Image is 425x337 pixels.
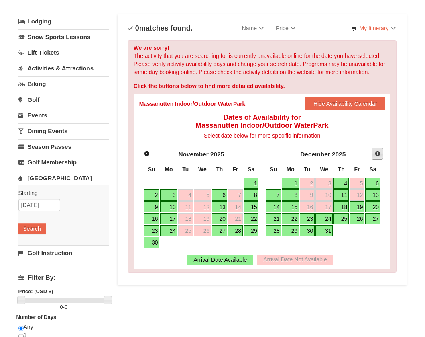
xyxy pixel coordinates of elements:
a: 27 [212,225,227,236]
a: 4 [178,189,193,201]
a: 20 [365,201,380,213]
a: 1 [244,178,259,189]
a: 10 [160,201,177,213]
a: 27 [365,213,380,224]
span: Monday [287,166,295,173]
span: Tuesday [182,166,189,173]
a: 30 [300,225,315,236]
a: Name [236,20,270,36]
div: Click the buttons below to find more detailed availability. [134,82,391,90]
a: 30 [144,237,159,248]
a: 24 [315,213,333,224]
a: 4 [333,178,349,189]
a: 3 [315,178,333,189]
a: 9 [300,189,315,201]
span: Wednesday [320,166,328,173]
a: [GEOGRAPHIC_DATA] [18,171,110,185]
a: 7 [266,189,281,201]
a: 7 [228,189,243,201]
a: 15 [244,201,259,213]
span: Saturday [369,166,376,173]
span: Wednesday [198,166,207,173]
a: 5 [194,189,211,201]
span: Prev [144,150,150,157]
a: 5 [350,178,364,189]
a: 22 [282,213,299,224]
span: 0 [135,24,139,32]
a: 26 [194,225,211,236]
a: 13 [365,189,380,201]
a: 2 [144,189,159,201]
a: 23 [300,213,315,224]
button: Search [18,223,46,234]
a: Events [18,108,110,123]
span: Thursday [338,166,345,173]
a: 25 [178,225,193,236]
a: 29 [244,225,259,236]
a: Snow Sports Lessons [18,29,110,44]
span: Saturday [248,166,254,173]
a: 18 [333,201,349,213]
a: 31 [315,225,333,236]
a: 15 [282,201,299,213]
span: Monday [165,166,173,173]
span: Friday [232,166,238,173]
a: 11 [333,189,349,201]
a: Golf [18,92,110,107]
a: 19 [350,201,364,213]
a: Golf Membership [18,155,110,170]
div: Massanutten Indoor/Outdoor WaterPark [139,100,246,108]
span: Friday [354,166,360,173]
a: 14 [266,201,281,213]
a: 24 [160,225,177,236]
a: 9 [144,201,159,213]
span: Sunday [148,166,155,173]
a: Prev [141,148,153,159]
a: Lodging [18,14,110,29]
a: 16 [300,201,315,213]
a: 13 [212,201,227,213]
a: 28 [266,225,281,236]
a: 19 [194,213,211,224]
button: Hide Availability Calendar [305,97,385,110]
span: 0 [60,304,63,310]
a: 17 [160,213,177,224]
span: 2025 [210,151,224,158]
a: 14 [228,201,243,213]
a: 20 [212,213,227,224]
a: Lift Tickets [18,45,110,60]
div: Arrival Date Not Available [257,255,333,265]
span: 2025 [332,151,346,158]
h4: Filter By: [18,274,110,282]
a: 10 [315,189,333,201]
a: 11 [178,201,193,213]
span: November [178,151,208,158]
a: 6 [212,189,227,201]
div: The activity that you are searching for is currently unavailable online for the date you have sel... [128,40,397,273]
a: 23 [144,225,159,236]
label: - [18,303,110,311]
a: 21 [228,213,243,224]
div: Arrival Date Available [187,255,253,265]
a: Season Passes [18,139,110,154]
a: 3 [160,189,177,201]
a: Biking [18,76,110,91]
label: Starting [18,189,104,197]
span: 0 [65,304,67,310]
span: Sunday [270,166,277,173]
span: Select date below for more specific information [204,132,320,139]
a: Next [372,148,384,160]
a: 12 [194,201,211,213]
span: Tuesday [304,166,311,173]
strong: We are sorry! [134,45,169,51]
a: 12 [350,189,364,201]
a: 25 [333,213,349,224]
a: 17 [315,201,333,213]
a: 1 [282,178,299,189]
h4: Dates of Availability for Massanutten Indoor/Outdoor WaterPark [139,113,385,129]
a: My Itinerary [346,22,401,34]
a: 28 [228,225,243,236]
a: 26 [350,213,364,224]
span: December [300,151,330,158]
a: 29 [282,225,299,236]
